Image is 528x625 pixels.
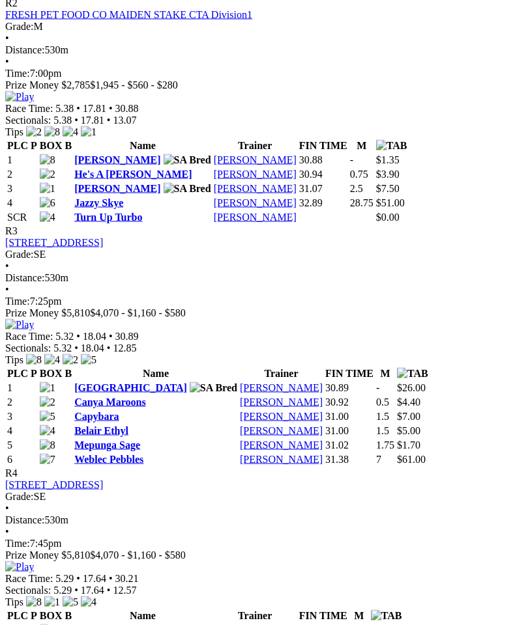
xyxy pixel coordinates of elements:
[350,197,374,208] text: 28.75
[214,183,297,194] a: [PERSON_NAME]
[5,33,9,44] span: •
[5,237,103,248] a: [STREET_ADDRESS]
[5,44,44,55] span: Distance:
[7,410,38,423] td: 3
[5,307,523,319] div: Prize Money $5,810
[7,368,28,379] span: PLC
[40,140,63,151] span: BOX
[5,68,523,79] div: 7:00pm
[5,538,30,549] span: Time:
[74,411,119,422] a: Capybara
[65,140,72,151] span: B
[299,139,348,152] th: FIN TIME
[7,453,38,466] td: 6
[44,596,60,608] img: 1
[107,115,111,126] span: •
[164,154,211,166] img: SA Bred
[5,491,34,502] span: Grade:
[7,610,28,621] span: PLC
[90,307,186,318] span: $4,070 - $1,160 - $580
[90,79,178,90] span: $1,945 - $560 - $280
[376,183,400,194] span: $7.50
[376,396,389,408] text: 0.5
[81,115,104,126] span: 17.81
[90,549,186,561] span: $4,070 - $1,160 - $580
[74,609,212,622] th: Name
[40,197,55,209] img: 6
[240,425,323,436] a: [PERSON_NAME]
[5,479,103,490] a: [STREET_ADDRESS]
[349,139,374,152] th: M
[115,573,139,584] span: 30.21
[376,154,400,165] span: $1.35
[107,342,111,354] span: •
[7,168,38,181] td: 2
[74,197,123,208] a: Jazzy Skye
[55,103,74,114] span: 5.38
[40,396,55,408] img: 2
[55,331,74,342] span: 5.32
[40,439,55,451] img: 8
[5,21,34,32] span: Grade:
[74,585,78,596] span: •
[299,609,348,622] th: FIN TIME
[240,439,323,451] a: [PERSON_NAME]
[113,115,136,126] span: 13.07
[63,596,78,608] img: 5
[5,68,30,79] span: Time:
[53,585,72,596] span: 5.29
[26,126,42,138] img: 2
[5,342,51,354] span: Sectionals:
[40,154,55,166] img: 8
[26,354,42,366] img: 8
[81,126,96,138] img: 1
[376,454,381,465] text: 7
[5,296,30,307] span: Time:
[299,182,348,195] td: 31.07
[5,91,34,103] img: Play
[5,9,252,20] a: FRESH PET FOOD CO MAIDEN STAKE CTA Division1
[40,425,55,437] img: 4
[40,382,55,394] img: 1
[113,585,136,596] span: 12.57
[213,609,297,622] th: Trainer
[44,126,60,138] img: 8
[5,272,523,284] div: 530m
[76,103,80,114] span: •
[107,585,111,596] span: •
[214,212,297,223] a: [PERSON_NAME]
[31,140,37,151] span: P
[7,439,38,452] td: 5
[109,331,113,342] span: •
[5,260,9,271] span: •
[113,342,136,354] span: 12.85
[325,382,374,395] td: 30.89
[350,154,353,165] text: -
[5,44,523,56] div: 530m
[214,197,297,208] a: [PERSON_NAME]
[40,454,55,465] img: 7
[7,182,38,195] td: 3
[5,249,523,260] div: SE
[7,382,38,395] td: 1
[40,368,63,379] span: BOX
[40,212,55,223] img: 4
[5,549,523,561] div: Prize Money $5,810
[397,425,420,436] span: $5.00
[397,396,420,408] span: $4.40
[240,454,323,465] a: [PERSON_NAME]
[76,331,80,342] span: •
[214,154,297,165] a: [PERSON_NAME]
[5,573,53,584] span: Race Time:
[7,140,28,151] span: PLC
[53,115,72,126] span: 5.38
[239,367,323,380] th: Trainer
[240,411,323,422] a: [PERSON_NAME]
[109,573,113,584] span: •
[5,585,51,596] span: Sectionals:
[31,610,37,621] span: P
[83,573,106,584] span: 17.64
[5,126,23,137] span: Tips
[350,169,368,180] text: 0.75
[325,410,374,423] td: 31.00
